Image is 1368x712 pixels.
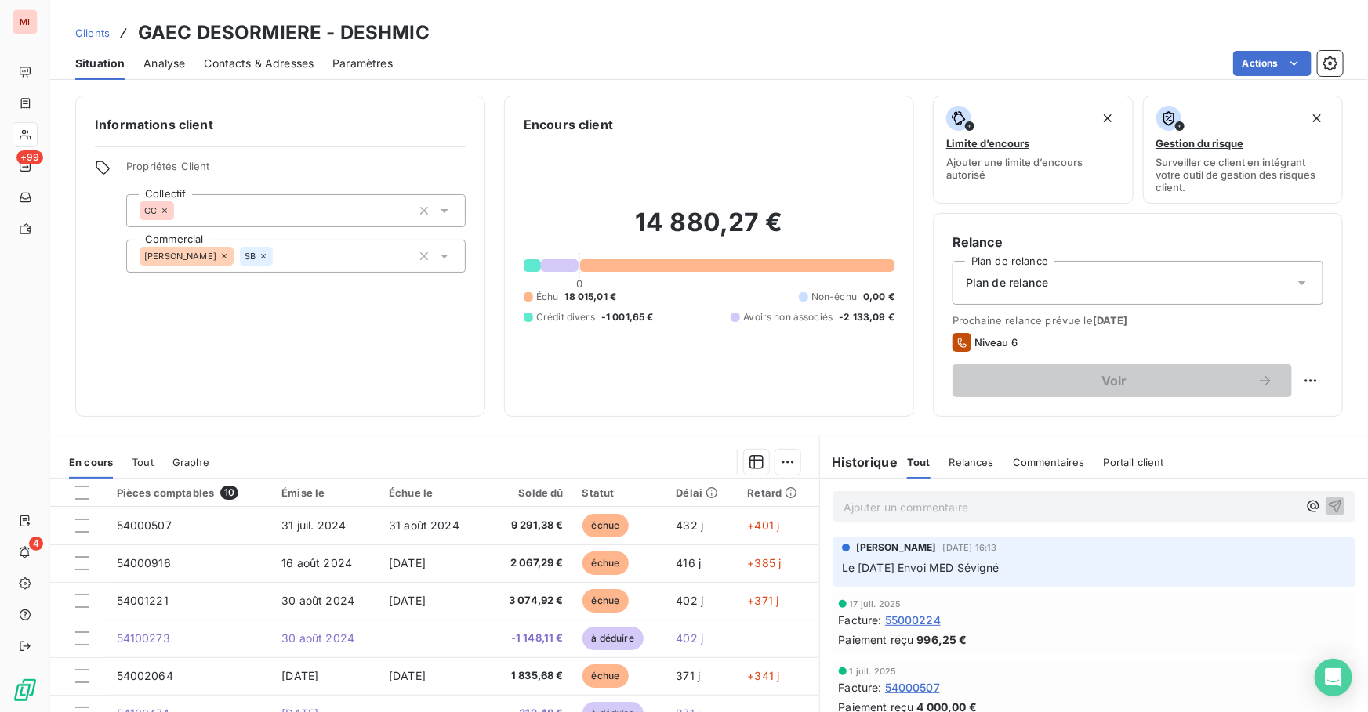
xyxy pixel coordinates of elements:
span: Limite d’encours [946,137,1029,150]
span: 402 j [676,594,703,607]
span: Gestion du risque [1156,137,1244,150]
img: Logo LeanPay [13,678,38,703]
span: 371 j [676,669,700,682]
span: -2 133,09 € [839,310,894,324]
span: 54000916 [117,556,171,569]
span: En cours [69,456,113,468]
h3: GAEC DESORMIERE - DESHMIC [138,19,430,47]
span: à déduire [582,627,644,650]
span: 17 juil. 2025 [850,599,902,609]
span: Ajouter une limite d’encours autorisé [946,156,1120,181]
h6: Historique [820,453,898,472]
div: Retard [748,486,810,499]
span: Le [DATE] Envoi MED Sévigné [842,561,1000,574]
span: Commentaires [1013,456,1085,468]
span: Avoirs non associés [743,310,833,324]
span: 402 j [676,631,703,645]
span: Prochaine relance prévue le [953,314,1323,327]
span: Propriétés Client [126,160,466,182]
span: [DATE] [389,669,426,682]
span: [DATE] [389,556,426,569]
input: Ajouter une valeur [273,249,285,263]
span: Plan de relance [966,275,1048,291]
span: CC [144,206,157,215]
span: 30 août 2024 [281,631,354,645]
span: 432 j [676,519,703,532]
span: Facture : [839,612,882,628]
h2: 14 880,27 € [524,207,894,254]
span: 54000507 [885,679,940,696]
button: Actions [1233,51,1312,76]
div: Émise le [281,486,370,499]
span: 0,00 € [863,290,894,304]
span: [PERSON_NAME] [144,251,216,261]
span: Facture : [839,679,882,696]
span: 9 291,38 € [493,518,563,533]
span: SB [245,251,256,261]
span: 416 j [676,556,701,569]
div: Open Intercom Messenger [1315,659,1352,696]
span: Situation [75,56,125,71]
button: Gestion du risqueSurveiller ce client en intégrant votre outil de gestion des risques client. [1143,96,1344,204]
span: +341 j [748,669,780,682]
span: 18 015,01 € [565,290,617,304]
span: [DATE] [281,669,318,682]
span: 55000224 [885,612,941,628]
span: Relances [949,456,994,468]
span: 54002064 [117,669,173,682]
span: [PERSON_NAME] [856,540,937,555]
span: 4 [29,537,43,551]
span: +99 [16,150,43,164]
button: Limite d’encoursAjouter une limite d’encours autorisé [933,96,1134,204]
div: MI [13,9,38,34]
span: Tout [907,456,931,468]
span: +385 j [748,556,782,569]
span: 0 [576,277,582,290]
a: Clients [75,25,110,41]
span: Crédit divers [536,310,595,324]
span: 16 août 2024 [281,556,352,569]
h6: Encours client [524,115,613,134]
span: Clients [75,27,110,39]
div: Délai [676,486,728,499]
span: Tout [132,456,154,468]
span: +401 j [748,519,780,532]
span: Niveau 6 [974,336,1018,349]
span: 31 juil. 2024 [281,519,346,532]
span: 54000507 [117,519,172,532]
span: -1 148,11 € [493,631,563,646]
span: Échu [536,290,559,304]
span: 10 [220,486,238,500]
span: 1 juil. 2025 [850,667,897,676]
h6: Informations client [95,115,466,134]
span: échue [582,589,630,613]
div: Solde dû [493,486,563,499]
span: [DATE] 16:13 [943,543,997,552]
span: Non-échu [811,290,857,304]
button: Voir [953,364,1292,397]
span: Contacts & Adresses [204,56,314,71]
span: 31 août 2024 [389,519,459,532]
input: Ajouter une valeur [174,204,187,218]
div: Statut [582,486,658,499]
span: +371 j [748,594,779,607]
span: Portail client [1104,456,1164,468]
span: échue [582,664,630,688]
span: 54100273 [117,631,170,645]
span: 1 835,68 € [493,668,563,684]
div: Pièces comptables [117,486,263,500]
span: Paiement reçu [839,631,914,648]
div: Échue le [389,486,474,499]
span: Graphe [172,456,209,468]
span: 3 074,92 € [493,593,563,609]
span: Voir [971,374,1257,387]
span: échue [582,514,630,537]
span: Paramètres [332,56,393,71]
span: Surveiller ce client en intégrant votre outil de gestion des risques client. [1156,156,1330,193]
span: 54001221 [117,594,169,607]
span: Analyse [143,56,185,71]
span: -1 001,65 € [601,310,654,324]
span: 2 067,29 € [493,555,563,571]
span: [DATE] [1093,314,1128,327]
span: 30 août 2024 [281,594,354,607]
